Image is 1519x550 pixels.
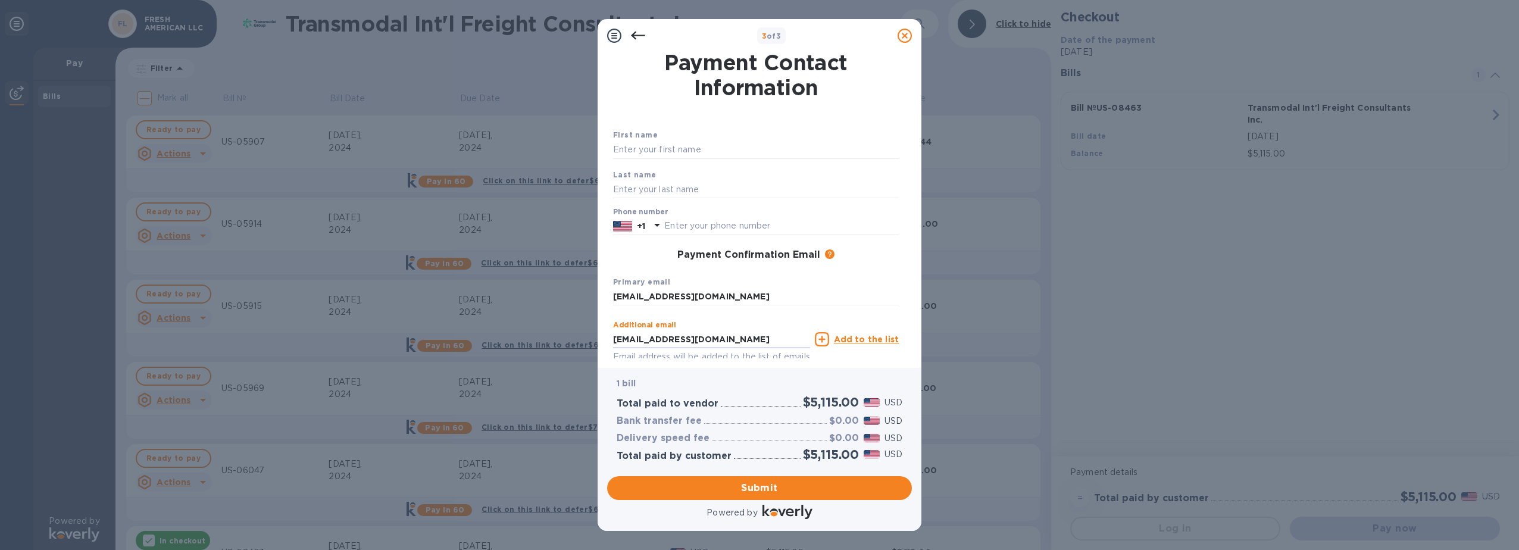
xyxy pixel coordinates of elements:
[829,433,859,444] h3: $0.00
[884,432,902,445] p: USD
[762,32,767,40] span: 3
[617,379,636,388] b: 1 bill
[834,335,899,344] u: Add to the list
[617,481,902,495] span: Submit
[617,398,718,410] h3: Total paid to vendor
[884,396,902,409] p: USD
[613,288,899,306] input: Enter your primary name
[613,322,676,329] label: Additional email
[762,505,812,519] img: Logo
[613,330,810,348] input: Enter additional email
[864,398,880,407] img: USD
[613,180,899,198] input: Enter your last name
[637,220,645,232] p: +1
[829,415,859,427] h3: $0.00
[617,451,732,462] h3: Total paid by customer
[884,415,902,427] p: USD
[864,417,880,425] img: USD
[707,507,757,519] p: Powered by
[613,170,657,179] b: Last name
[803,395,859,410] h2: $5,115.00
[864,450,880,458] img: USD
[864,434,880,442] img: USD
[803,447,859,462] h2: $5,115.00
[617,415,702,427] h3: Bank transfer fee
[613,350,810,364] p: Email address will be added to the list of emails
[613,141,899,159] input: Enter your first name
[677,249,820,261] h3: Payment Confirmation Email
[613,220,632,233] img: US
[664,217,899,235] input: Enter your phone number
[617,433,710,444] h3: Delivery speed fee
[613,277,670,286] b: Primary email
[762,32,782,40] b: of 3
[613,130,658,139] b: First name
[613,209,668,216] label: Phone number
[613,50,899,100] h1: Payment Contact Information
[607,476,912,500] button: Submit
[884,448,902,461] p: USD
